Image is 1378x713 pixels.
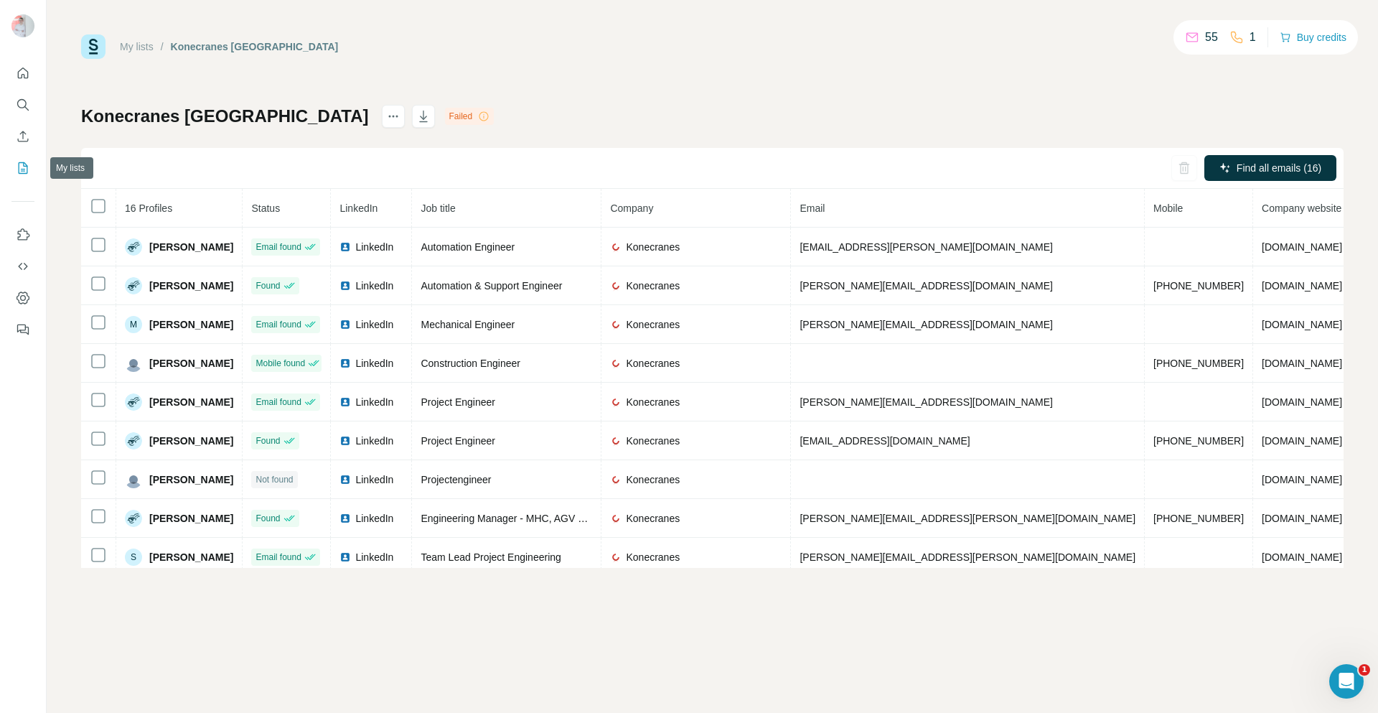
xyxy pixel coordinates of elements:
span: Projectengineer [421,474,491,485]
span: [DOMAIN_NAME] [1262,358,1342,369]
button: Buy credits [1280,27,1346,47]
p: 1 [1250,29,1256,46]
span: [PERSON_NAME] [149,511,233,526]
img: Avatar [125,471,142,488]
span: Found [256,512,280,525]
span: Company website [1262,202,1341,214]
img: Avatar [125,510,142,527]
span: [PHONE_NUMBER] [1153,435,1244,447]
span: Job title [421,202,455,214]
span: 16 Profiles [125,202,172,214]
img: company-logo [610,241,622,253]
span: Company [610,202,653,214]
span: Email found [256,396,301,409]
img: LinkedIn logo [339,551,351,563]
img: Avatar [125,432,142,449]
img: LinkedIn logo [339,396,351,408]
button: Dashboard [11,285,34,311]
span: [DOMAIN_NAME] [1262,241,1342,253]
button: Search [11,92,34,118]
span: Found [256,279,280,292]
span: [DOMAIN_NAME] [1262,513,1342,524]
span: LinkedIn [355,240,393,254]
span: [DOMAIN_NAME] [1262,280,1342,292]
span: LinkedIn [355,317,393,332]
span: Email [800,202,825,214]
span: Konecranes [626,279,680,293]
button: Quick start [11,60,34,86]
img: company-logo [610,319,622,330]
span: Status [251,202,280,214]
span: Konecranes [626,317,680,332]
span: Engineering Manager - MHC, AGV & [PERSON_NAME] ASC [421,513,693,524]
img: Surfe Logo [81,34,106,59]
span: [EMAIL_ADDRESS][PERSON_NAME][DOMAIN_NAME] [800,241,1052,253]
button: Use Surfe on LinkedIn [11,222,34,248]
img: company-logo [610,280,622,292]
span: [PERSON_NAME][EMAIL_ADDRESS][DOMAIN_NAME] [800,280,1052,292]
div: Konecranes [GEOGRAPHIC_DATA] [171,39,339,54]
img: company-logo [610,396,622,408]
span: [PERSON_NAME] [149,472,233,487]
span: LinkedIn [355,434,393,448]
img: company-logo [610,551,622,563]
span: [EMAIL_ADDRESS][DOMAIN_NAME] [800,435,970,447]
img: Avatar [125,355,142,372]
img: LinkedIn logo [339,241,351,253]
img: LinkedIn logo [339,358,351,369]
span: LinkedIn [355,511,393,526]
img: company-logo [610,358,622,369]
span: LinkedIn [355,550,393,564]
span: Mechanical Engineer [421,319,515,330]
span: Email found [256,551,301,564]
h1: Konecranes [GEOGRAPHIC_DATA] [81,105,369,128]
img: Avatar [125,393,142,411]
span: Found [256,434,280,447]
span: Email found [256,318,301,331]
p: 55 [1205,29,1218,46]
span: [PERSON_NAME] [149,317,233,332]
img: company-logo [610,474,622,485]
div: S [125,549,142,566]
span: [PHONE_NUMBER] [1153,513,1244,524]
li: / [161,39,164,54]
span: Automation Engineer [421,241,515,253]
button: Use Surfe API [11,253,34,279]
button: Find all emails (16) [1204,155,1336,181]
img: LinkedIn logo [339,474,351,485]
span: Project Engineer [421,396,495,408]
img: Avatar [11,14,34,37]
img: LinkedIn logo [339,435,351,447]
img: LinkedIn logo [339,280,351,292]
span: [DOMAIN_NAME] [1262,319,1342,330]
span: [PERSON_NAME] [149,395,233,409]
span: Konecranes [626,240,680,254]
iframe: Intercom live chat [1329,664,1364,699]
span: LinkedIn [355,472,393,487]
span: LinkedIn [355,395,393,409]
span: Konecranes [626,550,680,564]
button: Feedback [11,317,34,342]
span: Not found [256,473,293,486]
span: [DOMAIN_NAME] [1262,435,1342,447]
span: Find all emails (16) [1237,161,1321,175]
span: Email found [256,241,301,253]
span: 1 [1359,664,1370,676]
span: Automation & Support Engineer [421,280,562,292]
span: [PERSON_NAME][EMAIL_ADDRESS][PERSON_NAME][DOMAIN_NAME] [800,513,1135,524]
span: [PERSON_NAME][EMAIL_ADDRESS][DOMAIN_NAME] [800,319,1052,330]
span: Team Lead Project Engineering [421,551,561,563]
img: company-logo [610,513,622,524]
img: LinkedIn logo [339,319,351,330]
span: [DOMAIN_NAME] [1262,474,1342,485]
span: [PHONE_NUMBER] [1153,358,1244,369]
span: [DOMAIN_NAME] [1262,396,1342,408]
span: Mobile found [256,357,305,370]
span: [PERSON_NAME][EMAIL_ADDRESS][PERSON_NAME][DOMAIN_NAME] [800,551,1135,563]
span: [PERSON_NAME] [149,279,233,293]
img: LinkedIn logo [339,513,351,524]
span: Konecranes [626,472,680,487]
span: [PERSON_NAME] [149,356,233,371]
div: Failed [445,108,495,125]
span: Konecranes [626,511,680,526]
